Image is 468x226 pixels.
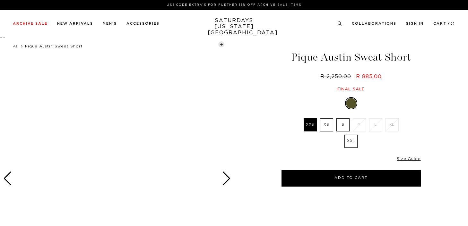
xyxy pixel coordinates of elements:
[344,135,358,148] label: XXL
[304,118,317,131] label: XXS
[15,3,453,7] p: Use Code EXTRA15 for Further 15% Off Archive Sale Items
[103,22,117,25] a: Men's
[25,44,83,48] span: Pique Austin Sweat Short
[406,22,424,25] a: Sign In
[336,118,350,131] label: S
[320,74,354,79] del: R 2,250.00
[450,22,453,25] small: 0
[356,74,382,79] span: R 885.00
[126,22,160,25] a: Accessories
[281,52,422,63] h1: Pique Austin Sweat Short
[320,118,333,131] label: XS
[57,22,93,25] a: New Arrivals
[282,170,421,187] button: Add to Cart
[397,157,420,161] a: Size Guide
[208,18,261,36] a: SATURDAYS[US_STATE][GEOGRAPHIC_DATA]
[13,44,19,48] a: All
[352,22,396,25] a: Collaborations
[433,22,455,25] a: Cart (0)
[281,87,422,92] div: Final sale
[13,22,48,25] a: Archive Sale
